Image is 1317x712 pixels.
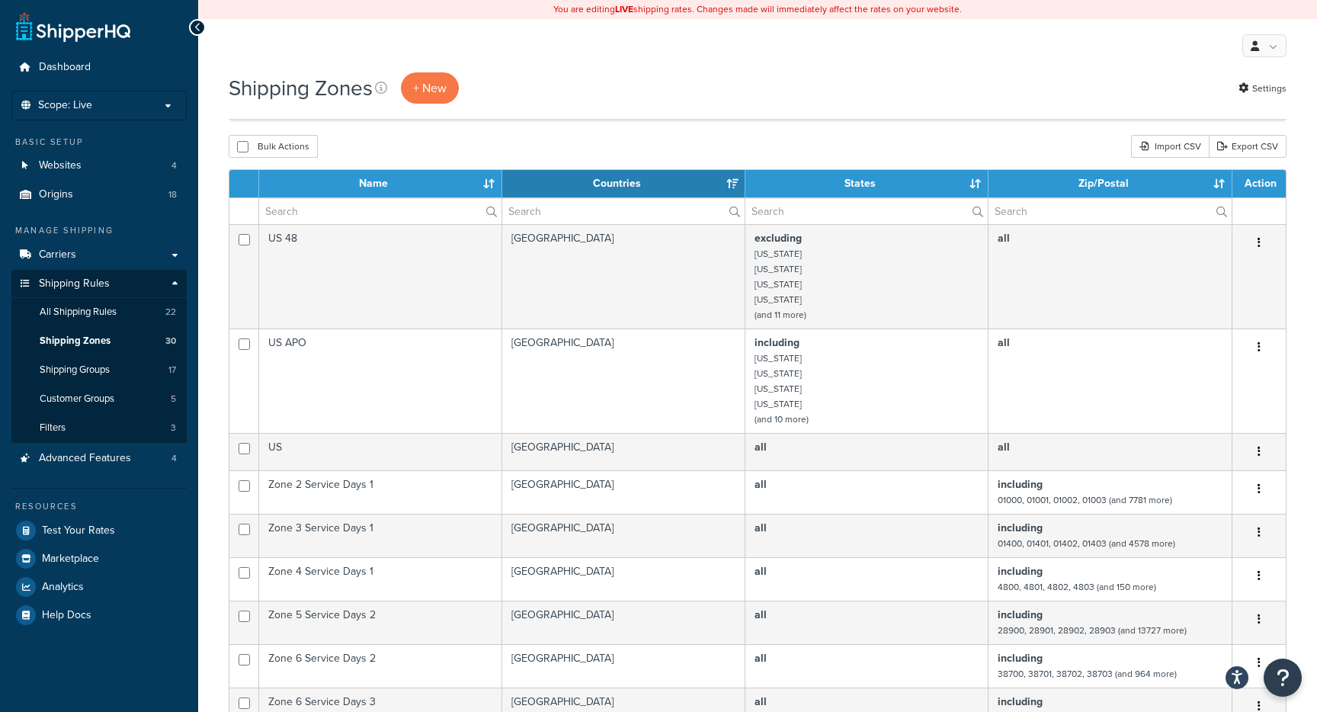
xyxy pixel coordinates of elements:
a: Dashboard [11,53,187,82]
small: 01400, 01401, 01402, 01403 (and 4578 more) [998,537,1175,550]
span: Test Your Rates [42,524,115,537]
li: Test Your Rates [11,517,187,544]
small: [US_STATE] [755,277,802,291]
span: Marketplace [42,553,99,566]
a: Origins 18 [11,181,187,209]
b: excluding [755,230,802,246]
b: all [998,335,1010,351]
b: all [755,563,767,579]
button: Open Resource Center [1264,659,1302,697]
td: [GEOGRAPHIC_DATA] [502,557,746,601]
b: including [998,650,1043,666]
th: Countries: activate to sort column ascending [502,170,746,197]
b: all [755,607,767,623]
input: Search [989,198,1232,224]
a: Shipping Rules [11,270,187,298]
span: Shipping Groups [40,364,110,377]
span: Customer Groups [40,393,114,406]
a: Filters 3 [11,414,187,442]
b: all [755,650,767,666]
span: + New [413,79,447,97]
td: Zone 4 Service Days 1 [259,557,502,601]
b: all [755,694,767,710]
small: 01000, 01001, 01002, 01003 (and 7781 more) [998,493,1172,507]
li: Shipping Groups [11,356,187,384]
a: Export CSV [1209,135,1287,158]
td: US [259,433,502,470]
li: Websites [11,152,187,180]
span: Help Docs [42,609,91,622]
span: Analytics [42,581,84,594]
div: Import CSV [1131,135,1209,158]
td: [GEOGRAPHIC_DATA] [502,601,746,644]
span: 4 [171,452,177,465]
td: [GEOGRAPHIC_DATA] [502,224,746,329]
small: [US_STATE] [755,382,802,396]
a: Customer Groups 5 [11,385,187,413]
li: Carriers [11,241,187,269]
li: Shipping Rules [11,270,187,444]
a: + New [401,72,459,104]
th: Name: activate to sort column ascending [259,170,502,197]
small: 4800, 4801, 4802, 4803 (and 150 more) [998,580,1156,594]
a: Help Docs [11,601,187,629]
h1: Shipping Zones [229,73,373,103]
td: [GEOGRAPHIC_DATA] [502,514,746,557]
a: Websites 4 [11,152,187,180]
b: LIVE [615,2,633,16]
td: Zone 3 Service Days 1 [259,514,502,557]
td: Zone 5 Service Days 2 [259,601,502,644]
small: [US_STATE] [755,293,802,306]
li: Shipping Zones [11,327,187,355]
td: [GEOGRAPHIC_DATA] [502,433,746,470]
td: US APO [259,329,502,433]
b: all [755,439,767,455]
span: 30 [165,335,176,348]
a: Settings [1238,78,1287,99]
input: Search [259,198,501,224]
a: Shipping Zones 30 [11,327,187,355]
b: including [998,694,1043,710]
li: Filters [11,414,187,442]
button: Bulk Actions [229,135,318,158]
span: Origins [39,188,73,201]
a: All Shipping Rules 22 [11,298,187,326]
div: Resources [11,500,187,513]
b: all [998,439,1010,455]
b: all [755,476,767,492]
a: Analytics [11,573,187,601]
th: States: activate to sort column ascending [745,170,989,197]
small: [US_STATE] [755,247,802,261]
small: [US_STATE] [755,397,802,411]
span: Dashboard [39,61,91,74]
li: Advanced Features [11,444,187,473]
td: [GEOGRAPHIC_DATA] [502,470,746,514]
b: including [998,607,1043,623]
span: Advanced Features [39,452,131,465]
span: Carriers [39,249,76,261]
span: Scope: Live [38,99,92,112]
span: Websites [39,159,82,172]
td: US 48 [259,224,502,329]
span: All Shipping Rules [40,306,117,319]
small: [US_STATE] [755,367,802,380]
div: Basic Setup [11,136,187,149]
td: [GEOGRAPHIC_DATA] [502,644,746,688]
span: 18 [168,188,177,201]
li: Customer Groups [11,385,187,413]
small: 38700, 38701, 38702, 38703 (and 964 more) [998,667,1177,681]
small: (and 11 more) [755,308,806,322]
a: Marketplace [11,545,187,572]
th: Action [1232,170,1286,197]
b: including [998,476,1043,492]
span: 22 [165,306,176,319]
li: All Shipping Rules [11,298,187,326]
b: including [998,563,1043,579]
span: Shipping Rules [39,277,110,290]
small: [US_STATE] [755,262,802,276]
span: 4 [171,159,177,172]
li: Origins [11,181,187,209]
small: (and 10 more) [755,412,809,426]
